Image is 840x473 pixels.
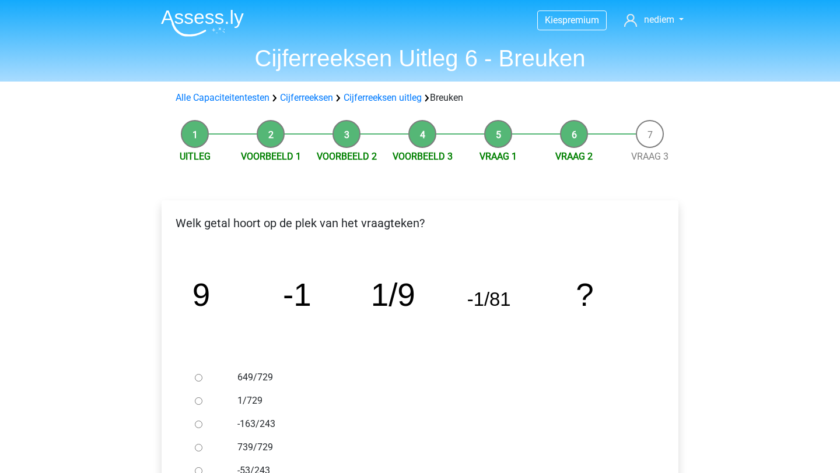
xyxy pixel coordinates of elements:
span: Kies [545,15,562,26]
a: Cijferreeksen uitleg [344,92,422,103]
tspan: -1/81 [467,288,511,310]
label: 1/729 [237,394,641,408]
span: nediem [644,14,674,25]
tspan: 1/9 [371,277,415,313]
a: Vraag 3 [631,151,668,162]
a: Uitleg [180,151,211,162]
p: Welk getal hoort op de plek van het vraagteken? [171,214,669,232]
a: nediem [619,13,688,27]
a: Kiespremium [538,12,606,28]
label: 649/729 [237,370,641,384]
a: Alle Capaciteitentesten [176,92,269,103]
span: premium [562,15,599,26]
a: Vraag 2 [555,151,593,162]
a: Vraag 1 [480,151,517,162]
a: Voorbeeld 1 [241,151,301,162]
h1: Cijferreeksen Uitleg 6 - Breuken [152,44,688,72]
a: Voorbeeld 2 [317,151,377,162]
img: Assessly [161,9,244,37]
a: Cijferreeksen [280,92,333,103]
tspan: 9 [192,277,210,313]
div: Breuken [171,91,669,105]
label: -163/243 [237,417,641,431]
label: 739/729 [237,440,641,454]
a: Voorbeeld 3 [393,151,453,162]
tspan: ? [576,277,593,313]
tspan: -1 [283,277,311,313]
